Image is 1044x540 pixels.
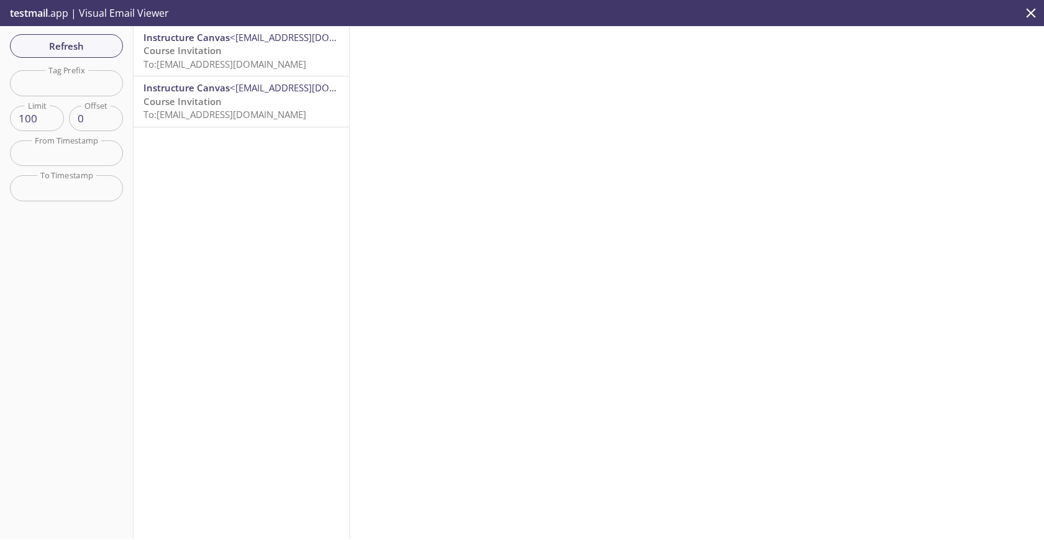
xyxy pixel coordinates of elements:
[10,6,48,20] span: testmail
[134,76,349,126] div: Instructure Canvas<[EMAIL_ADDRESS][DOMAIN_NAME]>Course InvitationTo:[EMAIL_ADDRESS][DOMAIN_NAME]
[134,26,349,127] nav: emails
[143,108,306,121] span: To: [EMAIL_ADDRESS][DOMAIN_NAME]
[143,95,222,108] span: Course Invitation
[143,81,230,94] span: Instructure Canvas
[230,31,391,43] span: <[EMAIL_ADDRESS][DOMAIN_NAME]>
[134,26,349,76] div: Instructure Canvas<[EMAIL_ADDRESS][DOMAIN_NAME]>Course InvitationTo:[EMAIL_ADDRESS][DOMAIN_NAME]
[143,31,230,43] span: Instructure Canvas
[230,81,391,94] span: <[EMAIL_ADDRESS][DOMAIN_NAME]>
[10,34,123,58] button: Refresh
[143,58,306,70] span: To: [EMAIL_ADDRESS][DOMAIN_NAME]
[143,44,222,57] span: Course Invitation
[20,38,113,54] span: Refresh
